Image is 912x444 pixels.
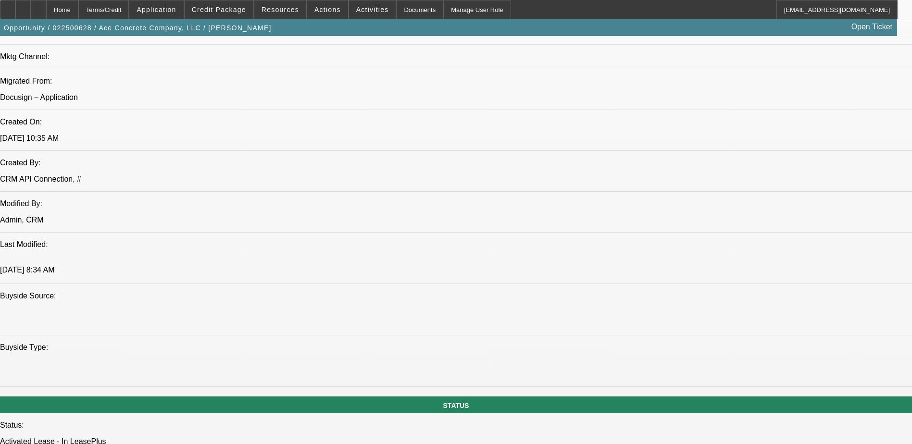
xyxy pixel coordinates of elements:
a: Open Ticket [848,19,896,35]
span: STATUS [443,402,469,409]
span: Actions [314,6,341,13]
button: Actions [307,0,348,19]
button: Activities [349,0,396,19]
button: Credit Package [185,0,253,19]
span: Activities [356,6,389,13]
button: Resources [254,0,306,19]
span: Credit Package [192,6,246,13]
span: Resources [262,6,299,13]
span: Application [137,6,176,13]
button: Application [129,0,183,19]
span: Opportunity / 022500628 / Ace Concrete Company, LLC / [PERSON_NAME] [4,24,272,32]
